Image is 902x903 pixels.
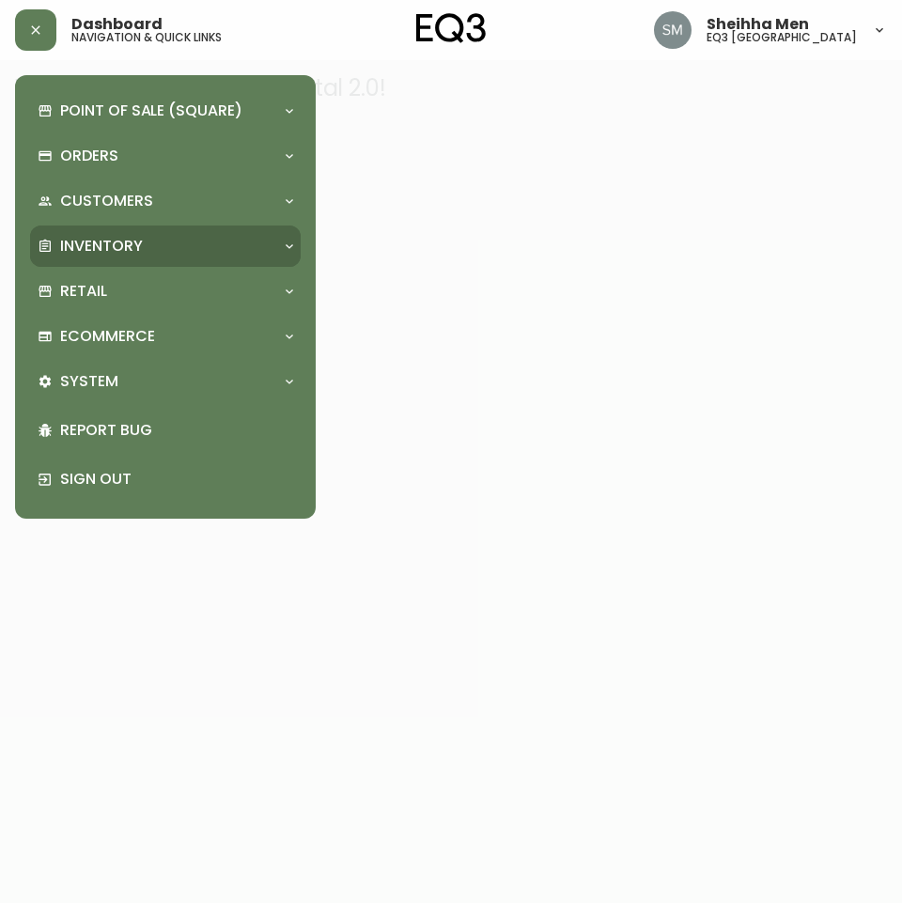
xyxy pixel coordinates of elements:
h5: eq3 [GEOGRAPHIC_DATA] [707,32,857,43]
div: Orders [30,135,301,177]
p: System [60,371,118,392]
div: Sign Out [30,455,301,504]
p: Retail [60,281,107,302]
div: System [30,361,301,402]
p: Inventory [60,236,143,257]
img: cfa6f7b0e1fd34ea0d7b164297c1067f [654,11,692,49]
h5: navigation & quick links [71,32,222,43]
p: Report Bug [60,420,293,441]
p: Sign Out [60,469,293,490]
p: Customers [60,191,153,211]
div: Customers [30,180,301,222]
div: Report Bug [30,406,301,455]
p: Orders [60,146,118,166]
div: Retail [30,271,301,312]
div: Inventory [30,226,301,267]
div: Point of Sale (Square) [30,90,301,132]
span: Dashboard [71,17,163,32]
img: logo [416,13,486,43]
p: Point of Sale (Square) [60,101,242,121]
span: Sheihha Men [707,17,809,32]
div: Ecommerce [30,316,301,357]
p: Ecommerce [60,326,155,347]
